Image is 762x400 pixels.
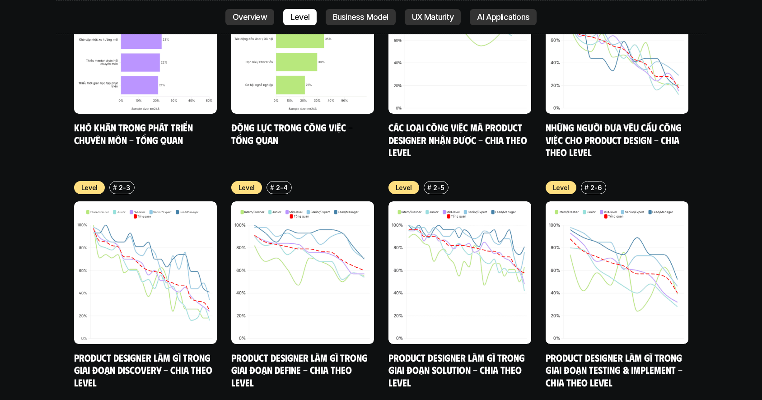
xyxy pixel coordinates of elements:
p: Level [238,183,255,192]
p: Level [81,183,98,192]
h6: # [270,184,274,191]
a: AI Applications [470,9,537,25]
a: Level [283,9,317,25]
p: 2-5 [433,183,444,192]
a: Các loại công việc mà Product Designer nhận được - Chia theo Level [388,121,529,158]
p: Level [396,183,412,192]
h6: # [427,184,431,191]
a: Product Designer làm gì trong giai đoạn Solution - Chia theo Level [388,351,527,388]
a: Business Model [326,9,396,25]
a: UX Maturity [405,9,461,25]
a: Product Designer làm gì trong giai đoạn Discovery - Chia theo Level [74,351,215,388]
a: Những người đưa yêu cầu công việc cho Product Design - Chia theo Level [546,121,684,158]
p: Level [290,13,309,22]
a: Product Designer làm gì trong giai đoạn Define - Chia theo Level [231,351,370,388]
p: Level [553,183,570,192]
p: Overview [233,13,267,22]
p: UX Maturity [412,13,453,22]
p: Business Model [333,13,388,22]
h6: # [584,184,589,191]
p: 2-3 [119,183,130,192]
a: Product Designer làm gì trong giai đoạn Testing & Implement - Chia theo Level [546,351,685,388]
h6: # [113,184,117,191]
p: 2-4 [276,183,287,192]
p: 2-6 [590,183,602,192]
a: Overview [225,9,274,25]
p: AI Applications [477,13,529,22]
a: Khó khăn trong phát triển chuyên môn - Tổng quan [74,121,195,146]
a: Động lực trong công việc - Tổng quan [231,121,355,146]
